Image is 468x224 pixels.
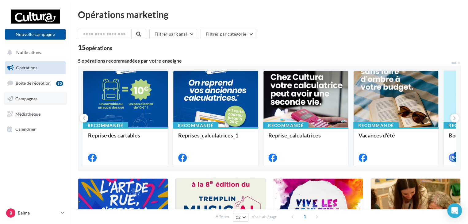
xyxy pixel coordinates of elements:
[10,210,12,216] span: B
[16,65,37,70] span: Opérations
[78,58,451,63] div: 5 opérations recommandées par votre enseigne
[18,210,59,216] p: Balma
[4,108,67,121] a: Médiathèque
[236,215,241,220] span: 12
[4,46,64,59] button: Notifications
[86,45,112,51] div: opérations
[263,122,309,129] div: Recommandé
[83,122,128,129] div: Recommandé
[16,80,51,86] span: Boîte de réception
[252,214,277,220] span: résultats/page
[216,214,229,220] span: Afficher
[15,111,40,116] span: Médiathèque
[201,29,256,39] button: Filtrer par catégorie
[300,212,310,222] span: 1
[5,29,66,40] button: Nouvelle campagne
[4,123,67,136] a: Calendrier
[15,96,37,101] span: Campagnes
[56,81,63,86] div: 30
[447,203,462,218] div: Open Intercom Messenger
[353,122,399,129] div: Recommandé
[268,132,343,145] div: Reprise_calculatrices
[454,152,459,157] div: 4
[16,50,41,55] span: Notifications
[88,132,163,145] div: Reprise des cartables
[4,76,67,90] a: Boîte de réception30
[78,44,112,51] div: 15
[4,61,67,74] a: Opérations
[4,92,67,105] a: Campagnes
[149,29,197,39] button: Filtrer par canal
[178,132,253,145] div: Reprises_calculatrices_1
[5,207,66,219] a: B Balma
[15,126,36,132] span: Calendrier
[173,122,218,129] div: Recommandé
[233,213,248,222] button: 12
[78,10,461,19] div: Opérations marketing
[359,132,433,145] div: Vacances d'été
